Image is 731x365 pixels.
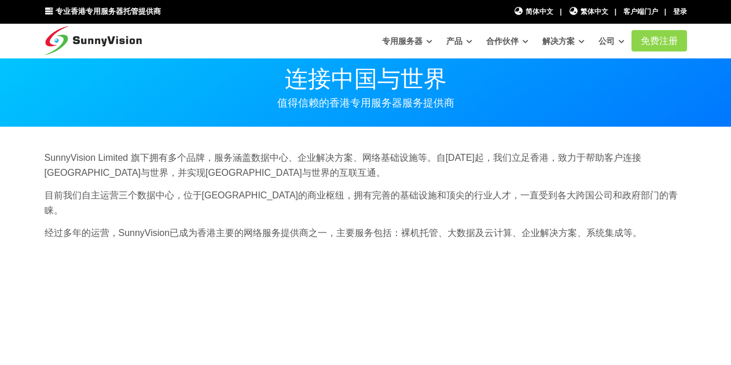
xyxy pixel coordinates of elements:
a: 产品 [446,31,472,51]
font: | [615,8,616,16]
a: 简体中文 [514,6,554,17]
a: 登录 [673,8,687,16]
font: 目前我们自主运营三个数据中心，位于[GEOGRAPHIC_DATA]的商业枢纽，拥有完善的基础设施和顶尖的行业人才，一直受到各大跨国公司和政府部门的青睐。 [45,190,678,215]
font: 免费注册 [641,36,678,46]
font: 连接中国与世界 [285,66,447,91]
font: 值得信赖的香港专用服务器服务提供商 [277,97,454,109]
font: 专业香港专用服务器托管提供商 [56,7,161,16]
font: 经过多年的运营，SunnyVision已成为香港主要的网络服务提供商之一，主要服务包括：裸机托管、大数据及云计算、企业解决方案、系统集成等。 [45,228,642,238]
font: 专用服务器 [382,36,423,46]
font: | [664,8,666,16]
a: 公司 [598,31,625,51]
a: 专用服务器 [382,31,432,51]
a: 繁体中文 [568,6,608,17]
font: | [560,8,561,16]
font: 解决方案 [542,36,575,46]
a: 免费注册 [631,30,687,51]
a: 解决方案 [542,31,585,51]
font: 简体中文 [526,8,553,16]
font: 繁体中文 [581,8,608,16]
a: 合作伙伴 [486,31,528,51]
font: 合作伙伴 [486,36,519,46]
a: 客户端门户 [623,8,658,16]
font: SunnyVision Limited 旗下拥有多个品牌，服务涵盖数据中心、企业解决方案、网络基础设施等。自[DATE]起，我们立足香港，致力于帮助客户连接[GEOGRAPHIC_DATA]与世... [45,153,642,178]
font: 公司 [598,36,615,46]
font: 产品 [446,36,462,46]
